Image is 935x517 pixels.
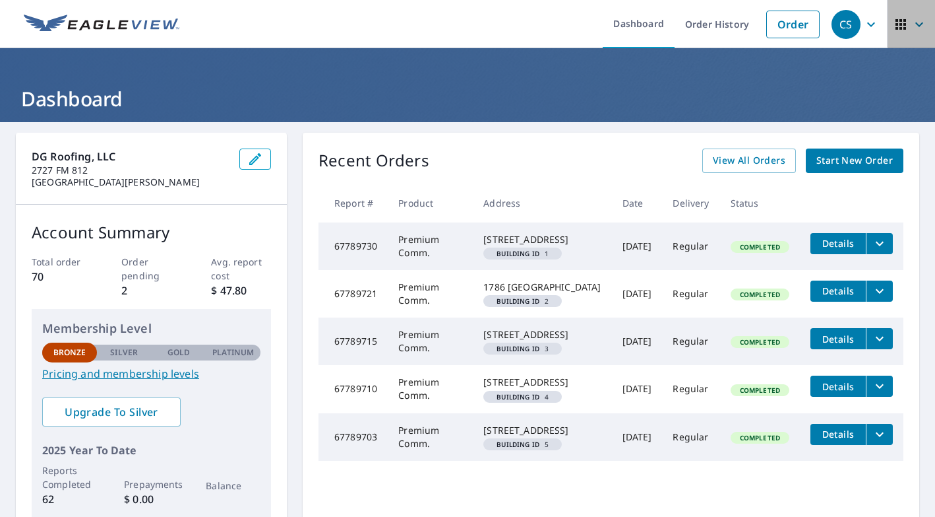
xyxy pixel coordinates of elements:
[612,413,663,461] td: [DATE]
[388,413,473,461] td: Premium Comm.
[818,285,858,297] span: Details
[318,413,388,461] td: 67789703
[388,223,473,270] td: Premium Comm.
[497,298,539,304] em: Building ID
[810,281,866,302] button: detailsBtn-67789721
[662,413,719,461] td: Regular
[489,441,557,448] span: 5
[42,491,97,507] p: 62
[713,153,785,169] span: View All Orders
[866,233,893,254] button: filesDropdownBtn-67789730
[42,464,97,491] p: Reports Completed
[702,149,796,173] a: View All Orders
[866,376,893,397] button: filesDropdownBtn-67789710
[483,281,601,294] div: 1786 [GEOGRAPHIC_DATA]
[318,318,388,365] td: 67789715
[662,184,719,223] th: Delivery
[866,328,893,349] button: filesDropdownBtn-67789715
[489,250,557,257] span: 1
[818,237,858,250] span: Details
[612,223,663,270] td: [DATE]
[388,365,473,413] td: Premium Comm.
[473,184,611,223] th: Address
[816,153,893,169] span: Start New Order
[818,380,858,393] span: Details
[810,376,866,397] button: detailsBtn-67789710
[810,233,866,254] button: detailsBtn-67789730
[32,221,271,244] p: Account Summary
[806,149,903,173] a: Start New Order
[211,283,271,298] p: $ 47.80
[206,479,260,493] p: Balance
[662,318,719,365] td: Regular
[732,337,788,347] span: Completed
[32,176,229,188] p: [GEOGRAPHIC_DATA][PERSON_NAME]
[32,149,229,164] p: DG Roofing, LLC
[612,365,663,413] td: [DATE]
[53,347,86,359] p: Bronze
[42,397,181,427] a: Upgrade To Silver
[32,269,92,285] p: 70
[732,242,788,252] span: Completed
[732,290,788,299] span: Completed
[866,424,893,445] button: filesDropdownBtn-67789703
[612,270,663,318] td: [DATE]
[720,184,800,223] th: Status
[810,328,866,349] button: detailsBtn-67789715
[497,394,539,400] em: Building ID
[732,386,788,395] span: Completed
[489,298,557,304] span: 2
[318,223,388,270] td: 67789730
[42,366,260,382] a: Pricing and membership levels
[662,270,719,318] td: Regular
[766,11,820,38] a: Order
[818,333,858,345] span: Details
[662,223,719,270] td: Regular
[124,477,179,491] p: Prepayments
[866,281,893,302] button: filesDropdownBtn-67789721
[124,491,179,507] p: $ 0.00
[388,184,473,223] th: Product
[662,365,719,413] td: Regular
[318,270,388,318] td: 67789721
[24,15,179,34] img: EV Logo
[388,318,473,365] td: Premium Comm.
[318,365,388,413] td: 67789710
[483,424,601,437] div: [STREET_ADDRESS]
[110,347,138,359] p: Silver
[42,442,260,458] p: 2025 Year To Date
[732,433,788,442] span: Completed
[489,394,557,400] span: 4
[612,318,663,365] td: [DATE]
[497,441,539,448] em: Building ID
[483,233,601,246] div: [STREET_ADDRESS]
[831,10,860,39] div: CS
[32,164,229,176] p: 2727 FM 812
[483,376,601,389] div: [STREET_ADDRESS]
[167,347,190,359] p: Gold
[121,283,181,298] p: 2
[810,424,866,445] button: detailsBtn-67789703
[212,347,254,359] p: Platinum
[42,320,260,337] p: Membership Level
[318,184,388,223] th: Report #
[497,345,539,352] em: Building ID
[497,250,539,257] em: Building ID
[818,428,858,440] span: Details
[53,405,170,419] span: Upgrade To Silver
[388,270,473,318] td: Premium Comm.
[483,328,601,341] div: [STREET_ADDRESS]
[612,184,663,223] th: Date
[318,149,429,173] p: Recent Orders
[32,255,92,269] p: Total order
[489,345,557,352] span: 3
[211,255,271,283] p: Avg. report cost
[16,85,919,112] h1: Dashboard
[121,255,181,283] p: Order pending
